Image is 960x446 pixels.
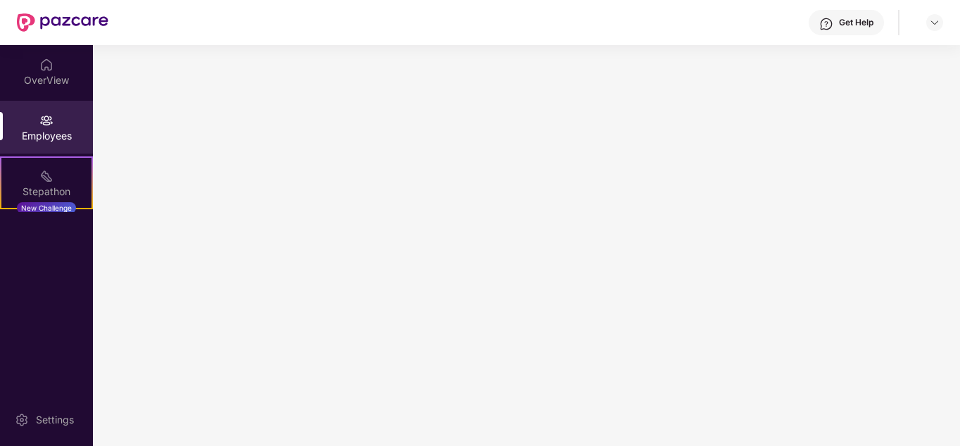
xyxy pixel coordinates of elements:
img: svg+xml;base64,PHN2ZyBpZD0iU2V0dGluZy0yMHgyMCIgeG1sbnM9Imh0dHA6Ly93d3cudzMub3JnLzIwMDAvc3ZnIiB3aW... [15,413,29,427]
div: Settings [32,413,78,427]
img: svg+xml;base64,PHN2ZyBpZD0iSGVscC0zMngzMiIgeG1sbnM9Imh0dHA6Ly93d3cudzMub3JnLzIwMDAvc3ZnIiB3aWR0aD... [819,17,833,31]
div: Get Help [839,17,873,28]
img: New Pazcare Logo [17,13,108,32]
img: svg+xml;base64,PHN2ZyBpZD0iRHJvcGRvd24tMzJ4MzIiIHhtbG5zPSJodHRwOi8vd3d3LnczLm9yZy8yMDAwL3N2ZyIgd2... [929,17,940,28]
div: Stepathon [1,185,91,199]
img: svg+xml;base64,PHN2ZyB4bWxucz0iaHR0cDovL3d3dy53My5vcmcvMjAwMC9zdmciIHdpZHRoPSIyMSIgaGVpZ2h0PSIyMC... [39,169,53,183]
img: svg+xml;base64,PHN2ZyBpZD0iRW1wbG95ZWVzIiB4bWxucz0iaHR0cDovL3d3dy53My5vcmcvMjAwMC9zdmciIHdpZHRoPS... [39,113,53,128]
div: New Challenge [17,202,76,213]
img: svg+xml;base64,PHN2ZyBpZD0iSG9tZSIgeG1sbnM9Imh0dHA6Ly93d3cudzMub3JnLzIwMDAvc3ZnIiB3aWR0aD0iMjAiIG... [39,58,53,72]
